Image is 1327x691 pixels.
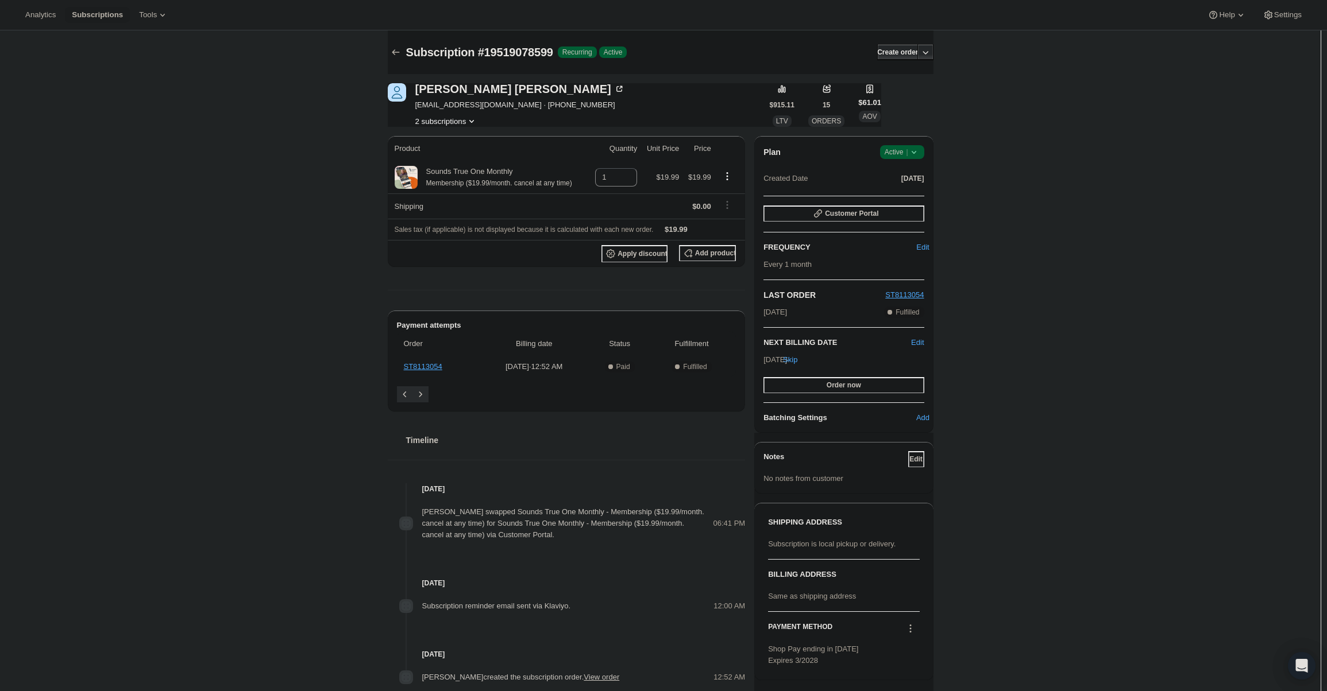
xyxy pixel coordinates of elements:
[692,202,711,211] span: $0.00
[916,242,929,253] span: Edit
[584,673,619,681] a: View order
[877,44,918,60] button: Create order
[901,174,924,183] span: [DATE]
[483,338,585,350] span: Billing date
[404,362,442,371] a: ST8113054
[768,569,919,580] h3: BILLING ADDRESS
[827,381,861,390] span: Order now
[388,193,589,219] th: Shipping
[763,474,843,483] span: No notes from customer
[695,249,736,258] span: Add product
[916,412,929,424] span: Add
[763,173,808,184] span: Created Date
[713,518,746,529] span: 06:41 PM
[388,483,746,495] h4: [DATE]
[908,451,924,467] button: Edit
[915,409,931,427] button: Add
[641,136,682,161] th: Unit Price
[1274,10,1302,20] span: Settings
[682,136,714,161] th: Price
[388,136,589,161] th: Product
[1219,10,1235,20] span: Help
[388,83,406,102] span: Sarah Lopez
[768,645,858,665] span: Shop Pay ending in [DATE] Expires 3/2028
[718,170,736,183] button: Product actions
[388,44,404,60] button: Subscriptions
[72,10,123,20] span: Subscriptions
[858,97,881,108] span: $61.01
[406,46,553,59] span: Subscription #19519078599
[915,238,931,257] button: Edit
[1201,7,1253,23] button: Help
[862,112,877,121] span: AOV
[1256,7,1309,23] button: Settings
[885,289,924,301] button: ST8113054
[25,10,56,20] span: Analytics
[718,199,736,211] button: Shipping actions
[406,434,746,446] h2: Timeline
[768,517,919,528] h3: SHIPPING ADDRESS
[776,117,788,125] span: LTV
[418,166,572,189] div: Sounds True One Monthly
[422,507,704,539] span: [PERSON_NAME] swapped Sounds True One Monthly - Membership ($19.99/month. cancel at any time) for...
[415,99,625,111] span: [EMAIL_ADDRESS][DOMAIN_NAME] · [PHONE_NUMBER]
[132,7,175,23] button: Tools
[763,451,908,467] h3: Notes
[654,338,729,350] span: Fulfillment
[657,173,680,181] span: $19.99
[763,306,787,318] span: [DATE]
[601,245,668,262] button: Apply discount
[388,649,746,660] h4: [DATE]
[592,338,647,350] span: Status
[770,100,794,110] span: $915.11
[812,117,841,125] span: ORDERS
[906,147,908,157] span: |
[483,361,585,372] span: [DATE] · 12:52 AM
[763,146,781,158] h2: Plan
[763,242,921,253] h2: FREQUENCY
[896,308,919,317] span: Fulfilled
[782,351,798,369] button: Skip
[604,48,623,57] span: Active
[768,622,832,638] h3: PAYMENT METHOD
[911,337,924,348] button: Edit
[65,7,130,23] button: Subscriptions
[1288,652,1316,680] div: Open Intercom Messenger
[588,136,641,161] th: Quantity
[397,331,480,356] th: Order
[877,48,918,57] span: Create order
[616,362,630,371] span: Paid
[397,386,736,402] nav: Pagination
[422,601,571,610] span: Subscription reminder email sent via Klaviyo.
[783,354,797,366] span: Skip
[763,260,812,269] span: Every 1 month
[415,115,478,127] button: Product actions
[909,455,923,464] span: Edit
[388,577,746,589] h4: [DATE]
[18,7,63,23] button: Analytics
[139,10,157,20] span: Tools
[683,362,707,371] span: Fulfilled
[763,355,792,364] span: [DATE] ·
[763,412,921,424] h6: Batching Settings
[901,170,924,187] button: [DATE]
[770,97,794,113] button: $915.11
[885,146,920,158] span: Active
[426,179,572,187] small: Membership ($19.99/month. cancel at any time)
[415,83,625,95] div: [PERSON_NAME] [PERSON_NAME]
[763,377,924,393] button: Order now
[819,97,835,113] button: 15
[768,592,856,600] span: Same as shipping address
[618,249,668,258] span: Apply discount
[679,245,736,261] button: Add product
[397,320,736,331] h2: Payment attempts
[422,673,620,681] span: [PERSON_NAME] created the subscription order.
[713,671,745,683] span: 12:52 AM
[885,290,924,299] a: ST8113054
[763,337,911,348] h2: NEXT BILLING DATE
[395,226,654,234] span: Sales tax (if applicable) is not displayed because it is calculated with each new order.
[768,539,896,548] span: Subscription is local pickup or delivery.
[763,205,924,222] button: Customer Portal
